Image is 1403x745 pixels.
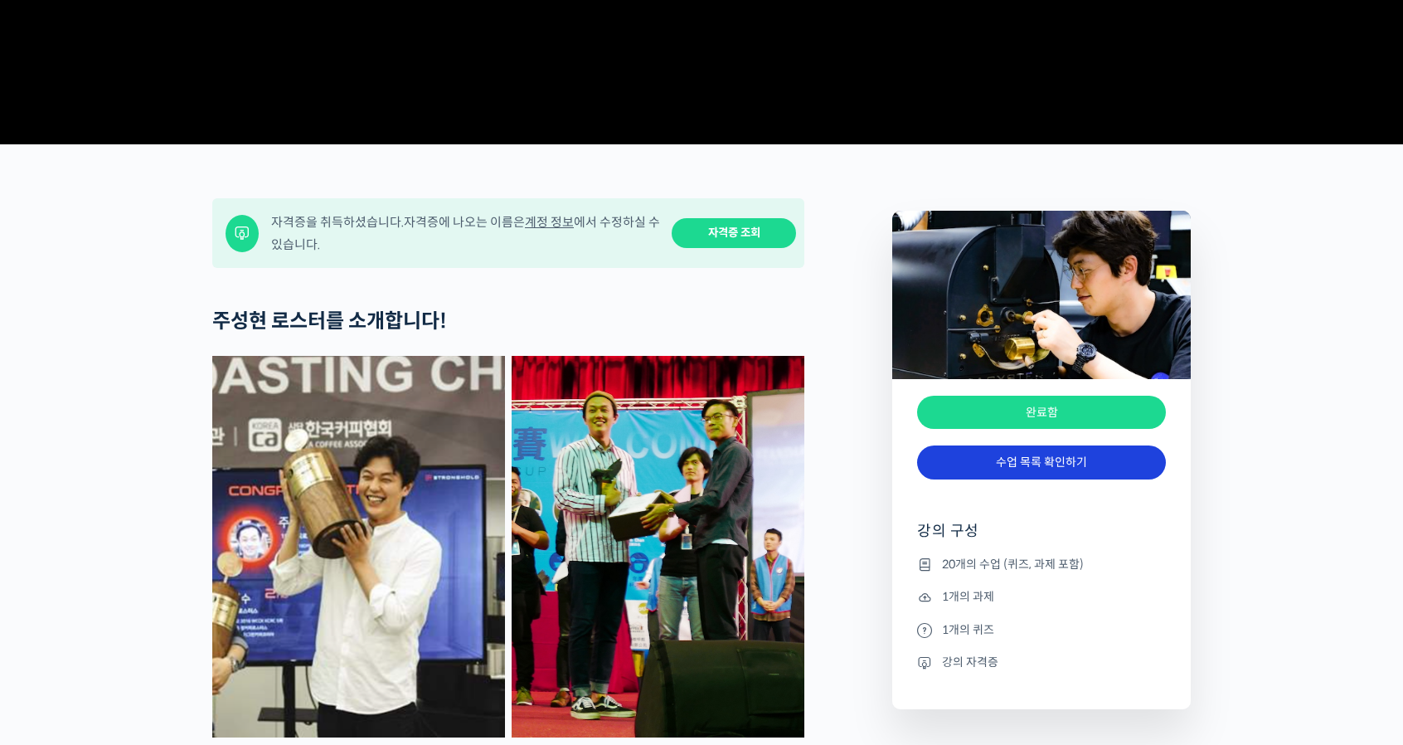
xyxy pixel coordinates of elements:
a: 자격증 조회 [672,218,796,249]
span: 대화 [152,552,172,565]
li: 20개의 수업 (퀴즈, 과제 포함) [917,554,1166,574]
a: 수업 목록 확인하기 [917,446,1166,480]
div: 자격증을 취득하셨습니다. 자격증에 나오는 이름은 에서 수정하실 수 있습니다. [271,211,661,256]
h4: 강의 구성 [917,521,1166,554]
li: 1개의 과제 [917,587,1166,607]
a: 설정 [214,526,318,567]
li: 1개의 퀴즈 [917,620,1166,640]
a: 계정 정보 [525,214,574,230]
div: 완료함 [917,396,1166,430]
span: 홈 [52,551,62,564]
a: 홈 [5,526,109,567]
strong: 주성현 로스터를 소개합니다! [212,309,447,334]
a: 대화 [109,526,214,567]
span: 설정 [256,551,276,564]
li: 강의 자격증 [917,652,1166,672]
